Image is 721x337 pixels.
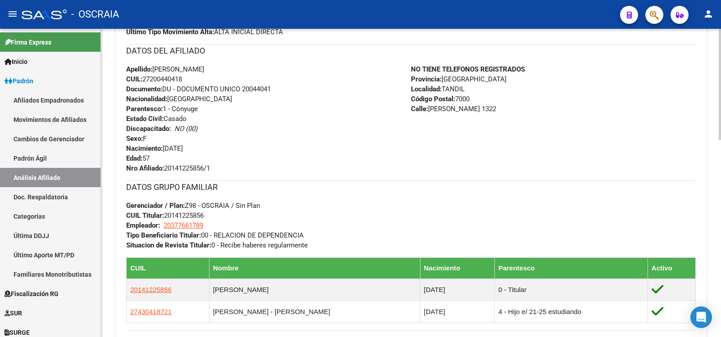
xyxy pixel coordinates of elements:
[411,95,455,103] strong: Código Postal:
[126,164,210,172] span: 20141225856/1
[164,221,203,229] span: 20377661789
[126,181,696,193] h3: DATOS GRUPO FAMILIAR
[494,279,648,301] td: 0 - Titular
[126,95,232,103] span: [GEOGRAPHIC_DATA]
[126,28,214,36] strong: Ultimo Tipo Movimiento Alta:
[5,37,51,47] span: Firma Express
[126,202,185,210] strong: Gerenciador / Plan:
[420,279,494,301] td: [DATE]
[126,231,304,239] span: 00 - RELACION DE DEPENDENCIA
[71,4,119,24] span: - OSCRAIA
[126,154,150,162] span: 57
[494,301,648,323] td: 4 - Hijo e/ 21-25 estudiando
[126,65,152,73] strong: Apellido:
[126,135,146,143] span: F
[126,65,204,73] span: [PERSON_NAME]
[420,301,494,323] td: [DATE]
[126,115,164,123] strong: Estado Civil:
[126,75,142,83] strong: CUIL:
[126,125,171,133] strong: Discapacitado:
[126,211,204,220] span: 20141225856
[126,202,260,210] span: Z98 - OSCRAIA / Sin Plan
[494,257,648,279] th: Parentesco
[5,308,22,318] span: SUR
[126,75,182,83] span: 27200440418
[126,105,198,113] span: 1 - Cónyuge
[126,45,696,57] h3: DATOS DEL AFILIADO
[126,144,163,153] strong: Nacimiento:
[690,306,712,328] div: Open Intercom Messenger
[126,135,143,143] strong: Sexo:
[126,105,163,113] strong: Parentesco:
[126,115,187,123] span: Casado
[126,221,160,229] strong: Empleador:
[7,9,18,19] mat-icon: menu
[130,286,172,293] span: 20141225856
[126,241,308,249] span: 0 - Recibe haberes regularmente
[174,125,197,133] i: NO (00)
[703,9,714,19] mat-icon: person
[126,241,211,249] strong: Situacion de Revista Titular:
[411,105,428,113] strong: Calle:
[126,28,283,36] span: ALTA INICIAL DIRECTA
[130,308,172,315] span: 27430418721
[411,95,470,103] span: 7000
[209,257,420,279] th: Nombre
[5,57,27,67] span: Inicio
[648,257,695,279] th: Activo
[126,211,164,220] strong: CUIL Titular:
[411,85,465,93] span: TANDIL
[411,85,442,93] strong: Localidad:
[411,105,496,113] span: [PERSON_NAME] 1322
[209,279,420,301] td: [PERSON_NAME]
[126,85,162,93] strong: Documento:
[411,65,525,73] strong: NO TIENE TELEFONOS REGISTRADOS
[209,301,420,323] td: [PERSON_NAME] - [PERSON_NAME]
[411,75,507,83] span: [GEOGRAPHIC_DATA]
[126,85,271,93] span: DU - DOCUMENTO UNICO 20044041
[126,164,164,172] strong: Nro Afiliado:
[126,95,167,103] strong: Nacionalidad:
[5,289,59,299] span: Fiscalización RG
[127,257,210,279] th: CUIL
[126,231,201,239] strong: Tipo Beneficiario Titular:
[411,75,442,83] strong: Provincia:
[126,154,142,162] strong: Edad:
[420,257,494,279] th: Nacimiento
[5,76,33,86] span: Padrón
[126,144,183,153] span: [DATE]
